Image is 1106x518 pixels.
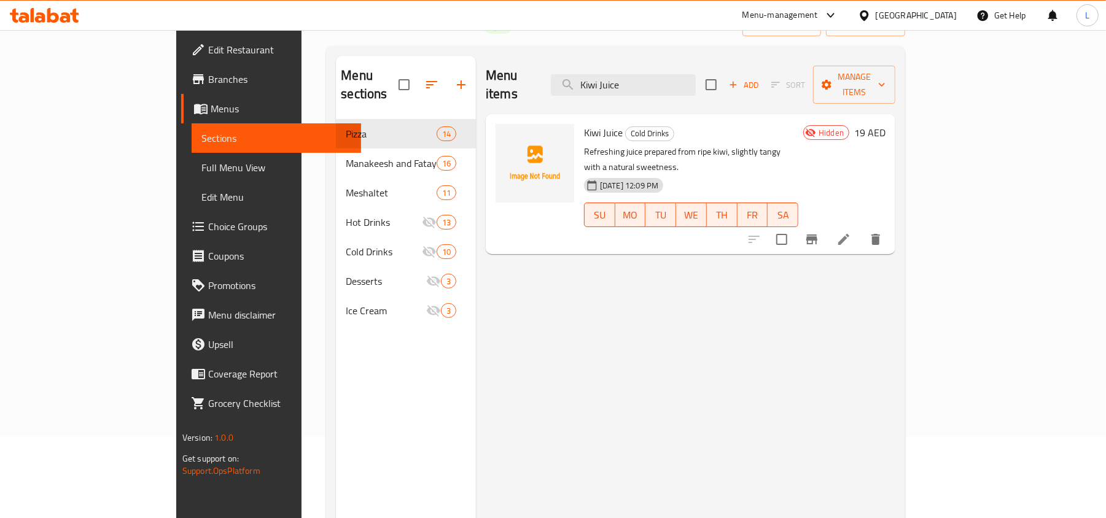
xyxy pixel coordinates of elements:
div: Hot Drinks13 [336,207,476,237]
span: SA [773,206,793,224]
div: [GEOGRAPHIC_DATA] [876,9,957,22]
div: items [437,215,456,230]
span: 3 [442,305,456,317]
button: Manage items [813,66,895,104]
div: Ice Cream3 [336,296,476,325]
span: 10 [437,246,456,258]
span: Hidden [814,127,849,139]
nav: Menu sections [336,114,476,330]
span: Grocery Checklist [208,396,351,411]
a: Menu disclaimer [181,300,361,330]
a: Upsell [181,330,361,359]
span: Add item [724,75,763,95]
span: Choice Groups [208,219,351,234]
span: 14 [437,128,456,140]
span: L [1085,9,1089,22]
span: Coupons [208,249,351,263]
span: Menu disclaimer [208,307,351,322]
div: items [437,185,456,200]
span: Promotions [208,278,351,293]
span: TU [650,206,671,224]
span: Desserts [346,274,426,288]
span: Hot Drinks [346,215,421,230]
svg: Inactive section [426,274,441,288]
div: Menu-management [742,8,818,23]
span: Full Menu View [201,160,351,175]
span: Sections [201,131,351,145]
a: Edit Restaurant [181,35,361,64]
span: Coverage Report [208,366,351,381]
div: items [437,244,456,259]
div: items [437,156,456,171]
h2: Menu items [486,66,536,103]
span: Select to update [769,226,795,252]
a: Coupons [181,241,361,271]
button: delete [861,225,890,254]
button: TU [645,203,676,227]
div: Cold Drinks [625,126,674,141]
button: Add [724,75,763,95]
div: items [441,274,456,288]
span: Upsell [208,337,351,352]
button: SU [584,203,615,227]
span: Pizza [346,126,436,141]
a: Coverage Report [181,359,361,388]
div: Desserts3 [336,266,476,296]
span: WE [681,206,702,224]
span: Meshaltet [346,185,436,200]
button: TH [707,203,738,227]
a: Sections [192,123,361,153]
a: Support.OpsPlatform [182,463,260,479]
svg: Inactive section [426,303,441,318]
span: 11 [437,187,456,199]
span: Menus [211,101,351,116]
a: Full Menu View [192,153,361,182]
img: Kiwi Juice [496,124,574,203]
svg: Inactive section [422,215,437,230]
span: [DATE] 12:09 PM [595,180,663,191]
span: Get support on: [182,450,239,466]
div: Cold Drinks10 [336,237,476,266]
div: items [441,303,456,318]
div: Manakeesh and Fatayer16 [336,149,476,178]
span: Version: [182,430,212,446]
span: MO [620,206,641,224]
p: Refreshing juice prepared from ripe kiwi, slightly tangy with a natural sweetness. [584,144,798,175]
button: Branch-specific-item [797,225,827,254]
span: TH [712,206,733,224]
h6: 19 AED [854,124,886,141]
span: Cold Drinks [346,244,421,259]
span: Select section [698,72,724,98]
button: SA [768,203,798,227]
span: Add [727,78,760,92]
span: SU [590,206,610,224]
span: Ice Cream [346,303,426,318]
a: Promotions [181,271,361,300]
a: Grocery Checklist [181,388,361,418]
span: 13 [437,217,456,228]
span: Edit Restaurant [208,42,351,57]
span: Select section first [763,75,813,95]
a: Branches [181,64,361,94]
a: Edit Menu [192,182,361,212]
span: import [752,17,811,33]
button: WE [676,203,707,227]
div: items [437,126,456,141]
svg: Inactive section [422,244,437,259]
input: search [551,74,696,96]
span: 3 [442,276,456,287]
span: 1.0.0 [214,430,233,446]
span: Kiwi Juice [584,123,623,142]
h2: Menu sections [341,66,399,103]
span: Manakeesh and Fatayer [346,156,436,171]
button: FR [738,203,768,227]
span: Manage items [823,69,886,100]
a: Menus [181,94,361,123]
span: export [836,17,895,33]
div: Meshaltet11 [336,178,476,207]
